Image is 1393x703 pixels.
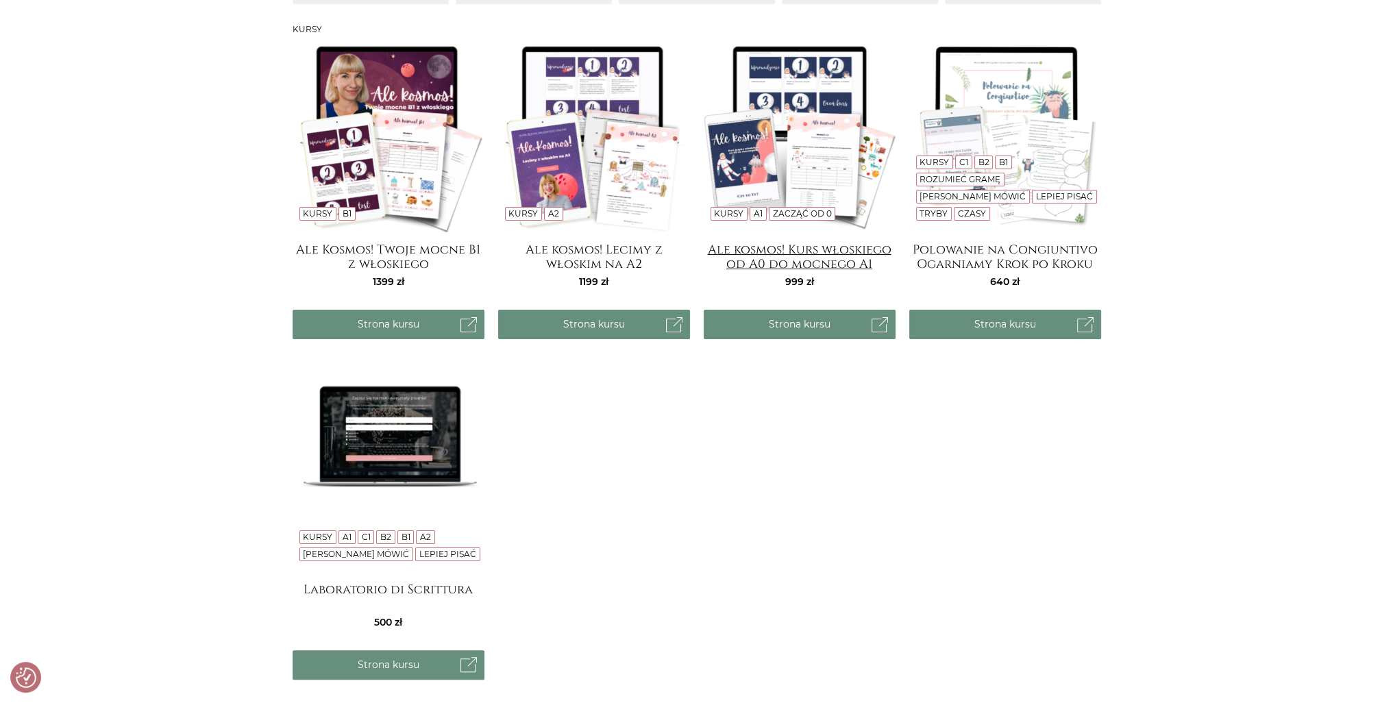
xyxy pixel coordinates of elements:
[16,667,36,688] img: Revisit consent button
[704,310,896,339] a: Strona kursu
[402,532,410,542] a: B1
[1036,191,1093,201] a: Lepiej pisać
[293,582,484,610] a: Laboratorio di Scrittura
[303,532,332,542] a: Kursy
[303,208,332,219] a: Kursy
[293,25,1101,34] h3: Kursy
[920,191,1026,201] a: [PERSON_NAME] mówić
[909,310,1101,339] a: Strona kursu
[419,549,476,559] a: Lepiej pisać
[909,243,1101,270] a: Polowanie na Congiuntivo Ogarniamy Krok po Kroku
[343,208,352,219] a: B1
[343,532,352,542] a: A1
[548,208,559,219] a: A2
[579,275,608,288] span: 1199
[920,174,1000,184] a: Rozumieć gramę
[772,208,831,219] a: Zacząć od 0
[420,532,431,542] a: A2
[498,243,690,270] a: Ale kosmos! Lecimy z włoskim na A2
[999,157,1008,167] a: B1
[374,616,402,628] span: 500
[293,310,484,339] a: Strona kursu
[959,157,968,167] a: C1
[754,208,763,219] a: A1
[704,243,896,270] a: Ale kosmos! Kurs włoskiego od A0 do mocnego A1
[508,208,538,219] a: Kursy
[978,157,989,167] a: B2
[920,208,948,219] a: Tryby
[293,650,484,680] a: Strona kursu
[373,275,404,288] span: 1399
[785,275,814,288] span: 999
[361,532,370,542] a: C1
[990,275,1020,288] span: 640
[920,157,949,167] a: Kursy
[958,208,986,219] a: Czasy
[714,208,743,219] a: Kursy
[303,549,409,559] a: [PERSON_NAME] mówić
[293,243,484,270] a: Ale Kosmos! Twoje mocne B1 z włoskiego
[16,667,36,688] button: Preferencje co do zgód
[498,310,690,339] a: Strona kursu
[380,532,391,542] a: B2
